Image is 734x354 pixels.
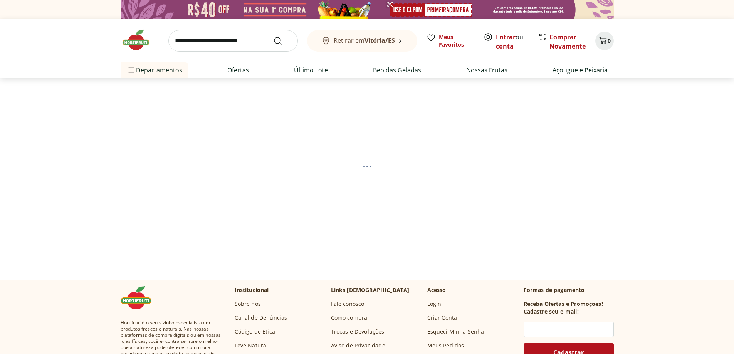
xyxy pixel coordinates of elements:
p: Institucional [235,286,269,294]
a: Esqueci Minha Senha [427,328,484,336]
a: Meus Favoritos [427,33,474,49]
button: Retirar emVitória/ES [307,30,417,52]
p: Acesso [427,286,446,294]
p: Links [DEMOGRAPHIC_DATA] [331,286,410,294]
a: Sobre nós [235,300,261,308]
a: Nossas Frutas [466,65,507,75]
a: Último Lote [294,65,328,75]
span: Departamentos [127,61,182,79]
img: Hortifruti [121,29,159,52]
a: Criar conta [496,33,538,50]
a: Código de Ética [235,328,275,336]
a: Criar Conta [427,314,457,322]
a: Ofertas [227,65,249,75]
p: Formas de pagamento [524,286,614,294]
a: Meus Pedidos [427,342,464,349]
button: Menu [127,61,136,79]
a: Fale conosco [331,300,364,308]
a: Login [427,300,442,308]
span: 0 [608,37,611,44]
a: Aviso de Privacidade [331,342,385,349]
h3: Cadastre seu e-mail: [524,308,579,315]
h3: Receba Ofertas e Promoções! [524,300,603,308]
button: Submit Search [273,36,292,45]
a: Canal de Denúncias [235,314,287,322]
b: Vitória/ES [364,36,395,45]
button: Carrinho [595,32,614,50]
a: Entrar [496,33,516,41]
span: Meus Favoritos [439,33,474,49]
a: Como comprar [331,314,370,322]
a: Trocas e Devoluções [331,328,385,336]
a: Bebidas Geladas [373,65,421,75]
a: Comprar Novamente [549,33,586,50]
span: Retirar em [334,37,395,44]
span: ou [496,32,530,51]
a: Açougue e Peixaria [553,65,608,75]
a: Leve Natural [235,342,268,349]
input: search [168,30,298,52]
img: Hortifruti [121,286,159,309]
